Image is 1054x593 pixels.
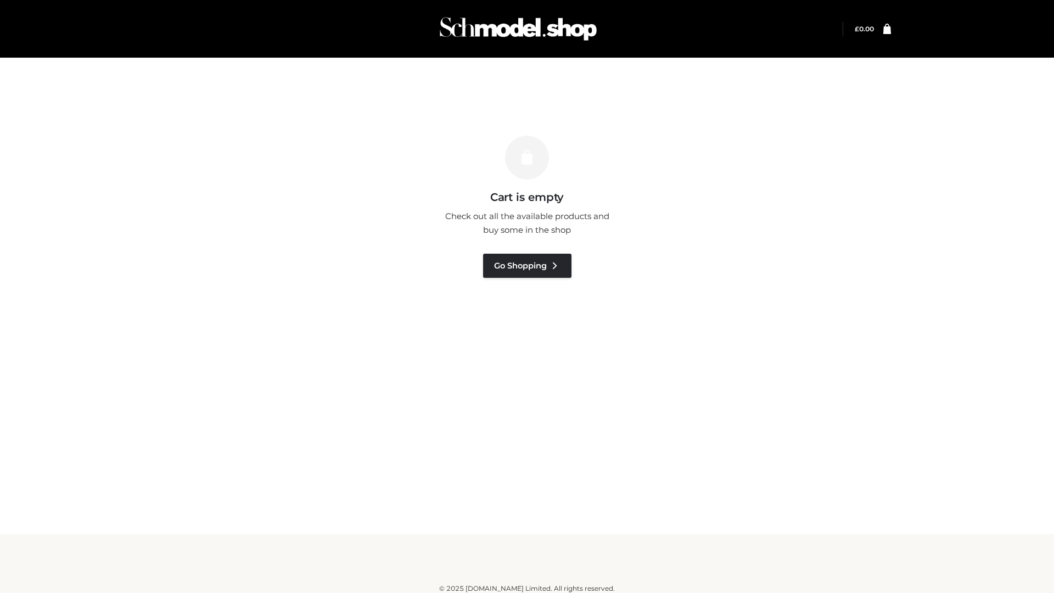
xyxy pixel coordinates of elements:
[439,209,615,237] p: Check out all the available products and buy some in the shop
[855,25,874,33] bdi: 0.00
[855,25,859,33] span: £
[483,254,571,278] a: Go Shopping
[436,7,601,51] img: Schmodel Admin 964
[188,191,866,204] h3: Cart is empty
[855,25,874,33] a: £0.00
